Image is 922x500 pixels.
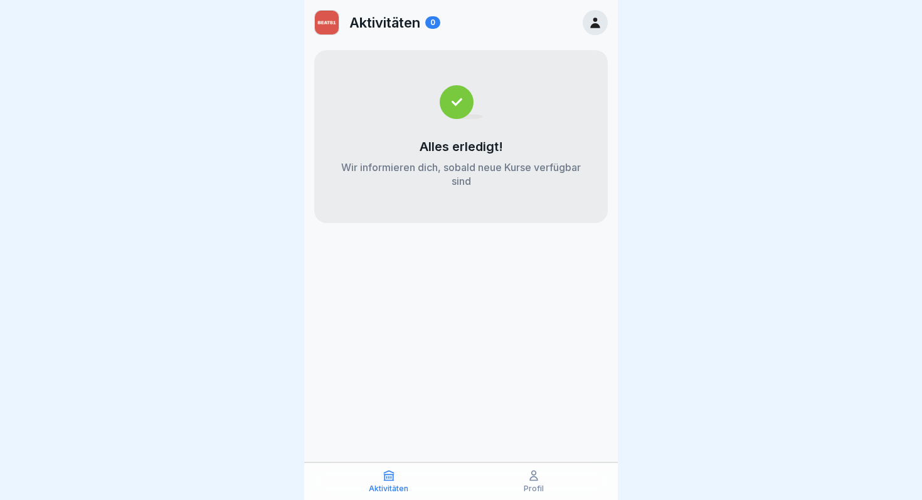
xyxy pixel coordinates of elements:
p: Aktivitäten [349,14,420,31]
p: Profil [524,484,544,493]
p: Aktivitäten [369,484,408,493]
p: Alles erledigt! [420,139,503,154]
img: hrdyj4tscali0st5u12judfl.png [315,11,339,34]
img: completed.svg [440,85,483,119]
p: Wir informieren dich, sobald neue Kurse verfügbar sind [339,160,583,188]
div: 0 [425,16,440,29]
